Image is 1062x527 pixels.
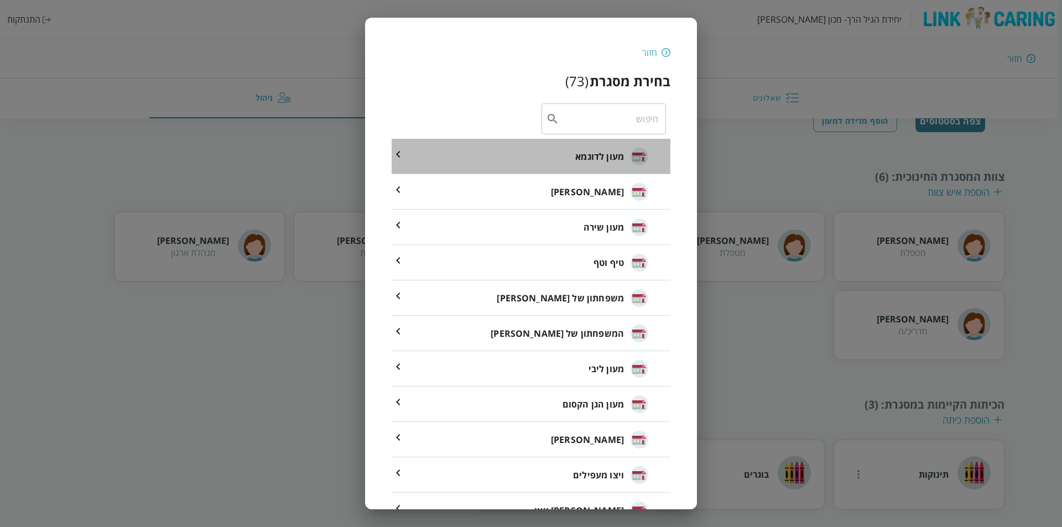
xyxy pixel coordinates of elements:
[631,360,648,378] img: מעון ליבי
[551,185,624,199] span: [PERSON_NAME]
[642,46,657,59] div: חזור
[631,254,648,272] img: טיף וטף
[662,48,670,58] img: חזור
[631,183,648,201] img: חיה חבד
[590,72,670,90] h3: בחירת מסגרת
[497,291,624,305] span: משפחתון של [PERSON_NAME]
[563,398,624,411] span: מעון הגן הקסום
[573,468,624,482] span: ויצו מעפילים
[565,72,589,90] div: ( 73 )
[631,218,648,236] img: מעון שירה
[631,466,648,484] img: ויצו מעפילים
[631,395,648,413] img: מעון הגן הקסום
[631,502,648,519] img: הרצוג ויצו
[631,289,648,307] img: משפחתון של כוכבה
[534,504,624,517] span: [PERSON_NAME] ויצו
[631,325,648,342] img: המשפחתון של תמי
[631,148,648,165] img: מעון לדוגמא
[594,256,624,269] span: טיף וטף
[584,221,624,234] span: מעון שירה
[631,431,648,448] img: רפפורט ויצו
[575,150,624,163] span: מעון לדוגמא
[589,362,624,375] span: מעון ליבי
[559,103,658,134] input: חיפוש
[491,327,624,340] span: המשפחתון של [PERSON_NAME]
[551,433,624,446] span: [PERSON_NAME]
